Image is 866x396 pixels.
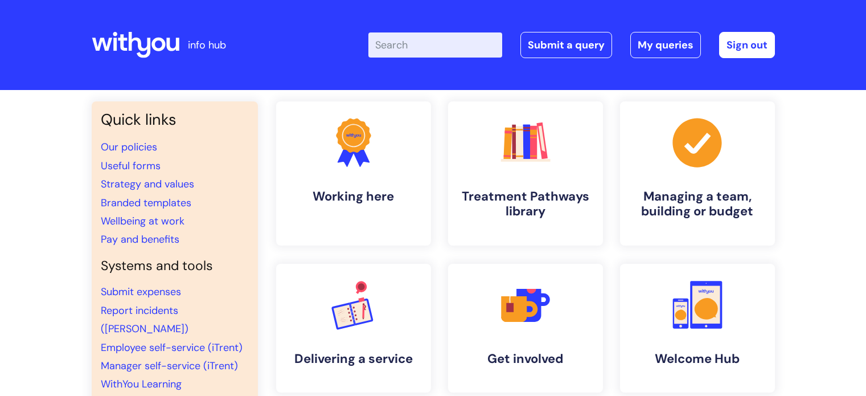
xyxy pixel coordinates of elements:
a: Managing a team, building or budget [620,101,775,246]
h4: Managing a team, building or budget [629,189,766,219]
a: Sign out [719,32,775,58]
h4: Working here [285,189,422,204]
a: Working here [276,101,431,246]
h4: Get involved [457,352,594,366]
a: Useful forms [101,159,161,173]
p: info hub [188,36,226,54]
h3: Quick links [101,111,249,129]
a: Branded templates [101,196,191,210]
h4: Welcome Hub [629,352,766,366]
a: Our policies [101,140,157,154]
a: WithYou Learning [101,377,182,391]
h4: Treatment Pathways library [457,189,594,219]
input: Search [368,32,502,58]
a: Submit expenses [101,285,181,299]
a: Get involved [448,264,603,393]
h4: Systems and tools [101,258,249,274]
a: Strategy and values [101,177,194,191]
a: Welcome Hub [620,264,775,393]
a: Report incidents ([PERSON_NAME]) [101,304,188,336]
a: Delivering a service [276,264,431,393]
a: Manager self-service (iTrent) [101,359,238,373]
div: | - [368,32,775,58]
a: Employee self-service (iTrent) [101,341,243,354]
a: Treatment Pathways library [448,101,603,246]
a: My queries [630,32,701,58]
a: Pay and benefits [101,232,179,246]
h4: Delivering a service [285,352,422,366]
a: Submit a query [520,32,612,58]
a: Wellbeing at work [101,214,184,228]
